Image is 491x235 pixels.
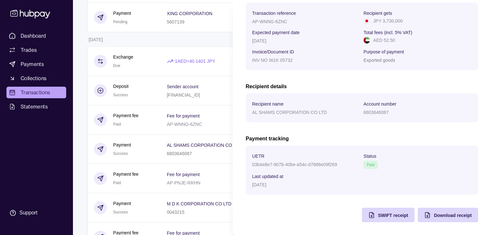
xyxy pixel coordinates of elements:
[252,154,264,159] p: UETR
[363,37,370,43] img: ae
[252,101,283,107] p: Recipient name
[363,58,395,63] p: Exported goods
[367,163,374,167] span: Paid
[363,11,392,16] p: Recipient gets
[378,213,408,218] span: SWIFT receipt
[252,19,287,24] p: AP-WNNG-6ZNC
[252,162,337,167] p: 03b4e8e7-907b-40be-a54c-d7686e09f269
[362,208,414,222] button: SWIFT receipt
[363,154,376,159] p: Status
[363,18,370,24] img: jp
[434,213,472,218] span: Download receipt
[252,30,300,35] p: Expected payment date
[252,182,266,187] p: [DATE]
[363,49,404,54] p: Purpose of payment
[252,174,283,179] p: Last updated at
[373,37,395,44] p: AED 52.50
[373,17,403,24] p: JPY 3,730,000
[246,135,478,142] h2: Payment tracking
[363,30,412,35] p: Total fees (incl. 5% VAT)
[252,110,327,115] p: AL SHAMS CORPORATION CO LTD
[252,11,296,16] p: Transaction reference
[252,38,266,43] p: [DATE]
[252,49,294,54] p: Invoice/Document ID
[363,101,396,107] p: Account number
[363,110,389,115] p: 6803646087
[252,58,292,63] p: INV NO W1K 05732
[418,208,478,222] button: Download receipt
[246,83,478,90] h2: Recipient details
